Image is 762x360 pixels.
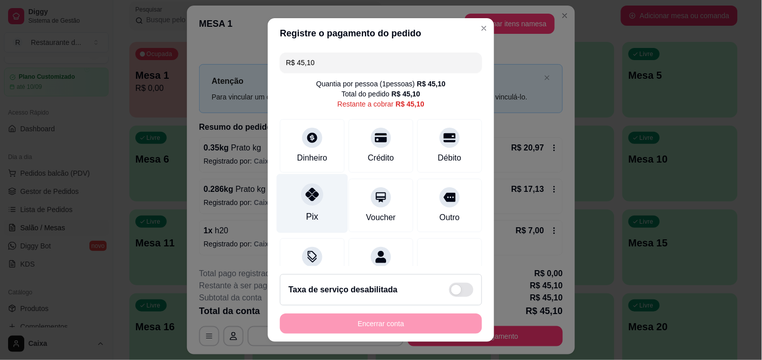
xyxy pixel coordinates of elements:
div: R$ 45,10 [392,89,420,99]
div: Crédito [368,152,394,164]
div: R$ 45,10 [396,99,424,109]
div: Pix [306,210,318,223]
input: Ex.: hambúrguer de cordeiro [286,53,476,73]
div: Restante a cobrar [338,99,424,109]
div: Débito [438,152,461,164]
div: Dinheiro [297,152,327,164]
h2: Taxa de serviço desabilitada [289,284,398,296]
div: Voucher [366,212,396,224]
button: Close [476,20,492,36]
header: Registre o pagamento do pedido [268,18,494,48]
div: Quantia por pessoa ( 1 pessoas) [316,79,446,89]
div: R$ 45,10 [417,79,446,89]
div: Outro [440,212,460,224]
div: Total do pedido [342,89,420,99]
